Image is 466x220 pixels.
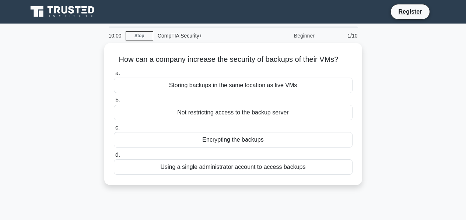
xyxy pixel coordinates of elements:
[104,28,126,43] div: 10:00
[394,7,426,16] a: Register
[114,159,353,175] div: Using a single administrator account to access backups
[114,78,353,93] div: Storing backups in the same location as live VMs
[115,97,120,103] span: b.
[115,124,120,131] span: c.
[115,70,120,76] span: a.
[114,105,353,120] div: Not restricting access to the backup server
[319,28,362,43] div: 1/10
[113,55,353,64] h5: How can a company increase the security of backups of their VMs?
[255,28,319,43] div: Beginner
[115,152,120,158] span: d.
[114,132,353,148] div: Encrypting the backups
[153,28,255,43] div: CompTIA Security+
[126,31,153,40] a: Stop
